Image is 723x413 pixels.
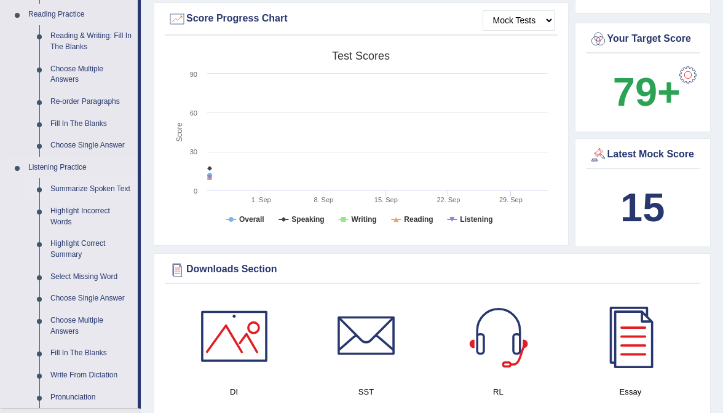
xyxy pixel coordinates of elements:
tspan: Listening [460,215,492,224]
tspan: Score [175,122,184,142]
tspan: 1. Sep [251,196,271,203]
h4: Essay [571,385,690,398]
tspan: 22. Sep [437,196,460,203]
b: 79+ [613,69,681,114]
text: 0 [194,187,197,195]
a: Re-order Paragraphs [45,91,138,113]
tspan: Speaking [291,215,324,224]
h4: DI [174,385,294,398]
div: Latest Mock Score [589,146,697,164]
a: Choose Single Answer [45,135,138,157]
tspan: Overall [239,215,264,224]
a: Pronunciation [45,387,138,409]
a: Summarize Spoken Text [45,178,138,200]
a: Select Missing Word [45,266,138,288]
a: Choose Single Answer [45,288,138,310]
a: Reading & Writing: Fill In The Blanks [45,25,138,58]
a: Fill In The Blanks [45,342,138,364]
a: Highlight Correct Summary [45,233,138,265]
tspan: 29. Sep [499,196,523,203]
div: Your Target Score [589,30,697,49]
text: 30 [190,148,197,155]
a: Listening Practice [23,157,138,179]
a: Choose Multiple Answers [45,310,138,342]
div: Score Progress Chart [168,10,555,28]
a: Choose Multiple Answers [45,58,138,91]
div: Downloads Section [168,261,697,279]
tspan: Reading [404,215,433,224]
tspan: Test scores [332,50,390,62]
text: 90 [190,71,197,78]
tspan: 8. Sep [314,196,333,203]
h4: RL [438,385,558,398]
tspan: Writing [352,215,377,224]
h4: SST [306,385,426,398]
a: Write From Dictation [45,364,138,387]
tspan: 15. Sep [374,196,398,203]
a: Highlight Incorrect Words [45,200,138,233]
b: 15 [620,185,665,230]
a: Fill In The Blanks [45,113,138,135]
a: Reading Practice [23,4,138,26]
text: 60 [190,109,197,117]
